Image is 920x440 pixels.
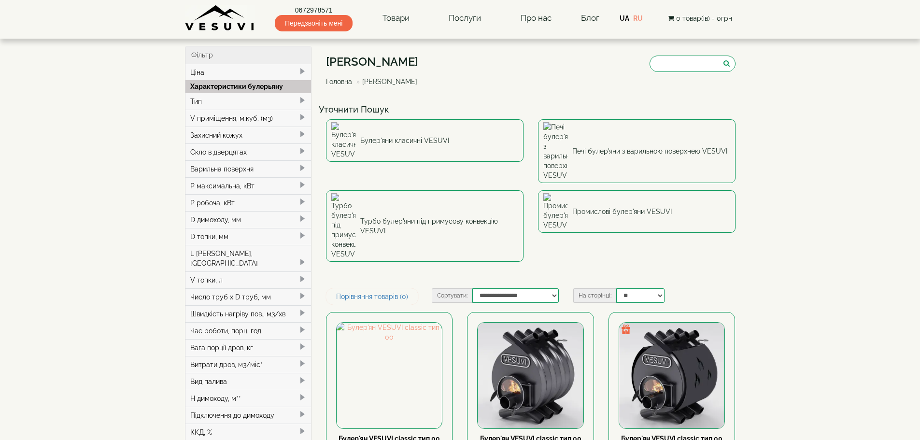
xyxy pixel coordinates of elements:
div: Ціна [185,64,311,81]
img: Печі булер'яни з варильною поверхнею VESUVI [543,122,567,180]
div: Скло в дверцятах [185,143,311,160]
div: Вид палива [185,373,311,390]
div: Швидкість нагріву пов., м3/хв [185,305,311,322]
div: Вага порції дров, кг [185,339,311,356]
a: Товари [373,7,419,29]
img: Промислові булер'яни VESUVI [543,193,567,230]
h4: Уточнити Пошук [319,105,743,114]
div: P максимальна, кВт [185,177,311,194]
a: Турбо булер'яни під примусову конвекцію VESUVI Турбо булер'яни під примусову конвекцію VESUVI [326,190,524,262]
span: Передзвоніть мені [275,15,353,31]
a: Послуги [439,7,491,29]
h1: [PERSON_NAME] [326,56,425,68]
a: Про нас [511,7,561,29]
a: RU [633,14,643,22]
a: Печі булер'яни з варильною поверхнею VESUVI Печі булер'яни з варильною поверхнею VESUVI [538,119,736,183]
div: L [PERSON_NAME], [GEOGRAPHIC_DATA] [185,245,311,271]
img: Булер'ян VESUVI classic тип 00 зі склом [478,323,583,428]
div: H димоходу, м** [185,390,311,407]
div: D димоходу, мм [185,211,311,228]
div: V топки, л [185,271,311,288]
div: Характеристики булерьяну [185,80,311,93]
span: 0 товар(ів) - 0грн [676,14,732,22]
img: Турбо булер'яни під примусову конвекцію VESUVI [331,193,355,259]
img: Булер'ян VESUVI classic тип 00 [337,323,442,428]
a: Булер'яни класичні VESUVI Булер'яни класичні VESUVI [326,119,524,162]
div: V приміщення, м.куб. (м3) [185,110,311,127]
img: Булер'яни класичні VESUVI [331,122,355,159]
a: Промислові булер'яни VESUVI Промислові булер'яни VESUVI [538,190,736,233]
img: gift [621,325,631,334]
a: Блог [581,13,599,23]
a: Порівняння товарів (0) [326,288,418,305]
div: P робоча, кВт [185,194,311,211]
div: Витрати дров, м3/міс* [185,356,311,373]
div: Підключення до димоходу [185,407,311,424]
div: Число труб x D труб, мм [185,288,311,305]
label: Сортувати: [432,288,472,303]
a: 0672978571 [275,5,353,15]
button: 0 товар(ів) - 0грн [665,13,735,24]
label: На сторінці: [573,288,616,303]
img: Булер'ян VESUVI classic тип 00 скло + кожух [619,323,724,428]
div: D топки, мм [185,228,311,245]
div: Тип [185,93,311,110]
div: Захисний кожух [185,127,311,143]
img: Завод VESUVI [185,5,255,31]
a: UA [620,14,629,22]
div: Фільтр [185,46,311,64]
div: Час роботи, порц. год [185,322,311,339]
li: [PERSON_NAME] [354,77,417,86]
a: Головна [326,78,352,85]
div: Варильна поверхня [185,160,311,177]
